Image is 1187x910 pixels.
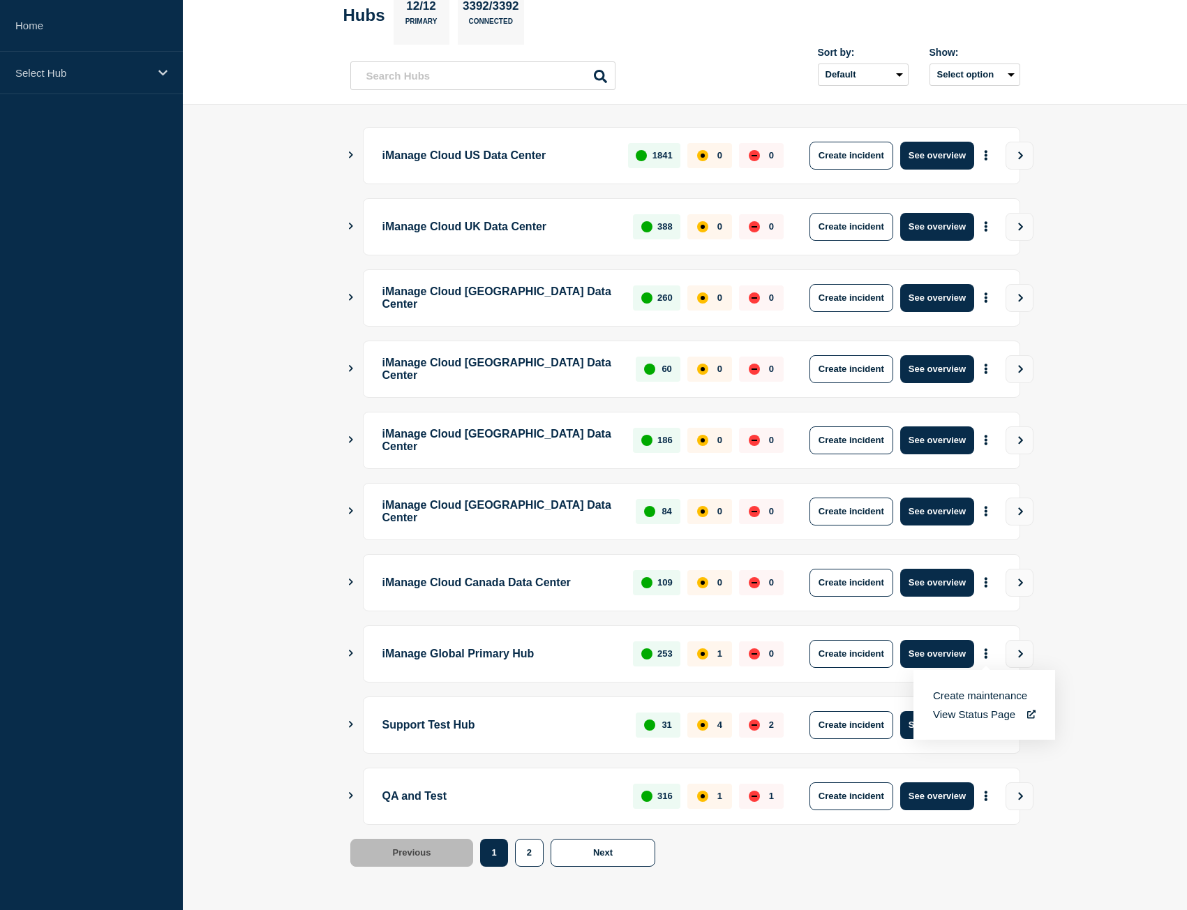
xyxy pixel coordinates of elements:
[15,67,149,79] p: Select Hub
[900,426,974,454] button: See overview
[657,648,673,659] p: 253
[809,426,893,454] button: Create incident
[809,284,893,312] button: Create incident
[977,783,995,809] button: More actions
[644,719,655,731] div: up
[809,213,893,241] button: Create incident
[662,506,671,516] p: 84
[350,61,615,90] input: Search Hubs
[717,150,722,161] p: 0
[697,435,708,446] div: affected
[749,292,760,304] div: down
[900,498,974,525] button: See overview
[818,47,909,58] div: Sort by:
[749,364,760,375] div: down
[933,689,1027,701] button: Create maintenance
[405,17,438,32] p: Primary
[717,292,722,303] p: 0
[480,839,507,867] button: 1
[382,213,618,241] p: iManage Cloud UK Data Center
[348,435,354,445] button: Show Connected Hubs
[348,791,354,801] button: Show Connected Hubs
[769,221,774,232] p: 0
[749,719,760,731] div: down
[657,791,673,801] p: 316
[350,839,474,867] button: Previous
[977,641,995,666] button: More actions
[641,292,652,304] div: up
[1006,213,1033,241] button: View
[809,711,893,739] button: Create incident
[348,221,354,232] button: Show Connected Hubs
[1006,426,1033,454] button: View
[717,221,722,232] p: 0
[348,150,354,161] button: Show Connected Hubs
[382,355,620,383] p: iManage Cloud [GEOGRAPHIC_DATA] Data Center
[900,142,974,170] button: See overview
[717,791,722,801] p: 1
[749,791,760,802] div: down
[348,506,354,516] button: Show Connected Hubs
[717,577,722,588] p: 0
[749,648,760,659] div: down
[930,47,1020,58] div: Show:
[717,506,722,516] p: 0
[697,506,708,517] div: affected
[977,569,995,595] button: More actions
[769,292,774,303] p: 0
[809,782,893,810] button: Create incident
[697,791,708,802] div: affected
[697,577,708,588] div: affected
[348,292,354,303] button: Show Connected Hubs
[641,221,652,232] div: up
[551,839,655,867] button: Next
[644,506,655,517] div: up
[382,142,613,170] p: iManage Cloud US Data Center
[717,719,722,730] p: 4
[644,364,655,375] div: up
[977,427,995,453] button: More actions
[593,847,613,858] span: Next
[382,640,618,668] p: iManage Global Primary Hub
[382,426,618,454] p: iManage Cloud [GEOGRAPHIC_DATA] Data Center
[697,150,708,161] div: affected
[657,292,673,303] p: 260
[382,498,620,525] p: iManage Cloud [GEOGRAPHIC_DATA] Data Center
[749,150,760,161] div: down
[1006,355,1033,383] button: View
[382,569,618,597] p: iManage Cloud Canada Data Center
[652,150,673,161] p: 1841
[809,355,893,383] button: Create incident
[348,577,354,588] button: Show Connected Hubs
[657,577,673,588] p: 109
[1006,142,1033,170] button: View
[809,498,893,525] button: Create incident
[749,221,760,232] div: down
[662,364,671,374] p: 60
[749,577,760,588] div: down
[636,150,647,161] div: up
[769,577,774,588] p: 0
[769,791,774,801] p: 1
[977,285,995,311] button: More actions
[641,435,652,446] div: up
[697,719,708,731] div: affected
[697,648,708,659] div: affected
[769,435,774,445] p: 0
[769,150,774,161] p: 0
[900,711,974,739] button: See overview
[900,355,974,383] button: See overview
[769,719,774,730] p: 2
[930,64,1020,86] button: Select option
[900,284,974,312] button: See overview
[657,435,673,445] p: 186
[697,364,708,375] div: affected
[717,435,722,445] p: 0
[900,569,974,597] button: See overview
[769,506,774,516] p: 0
[515,839,544,867] button: 2
[749,506,760,517] div: down
[933,708,1036,720] a: View Status Page
[641,648,652,659] div: up
[769,648,774,659] p: 0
